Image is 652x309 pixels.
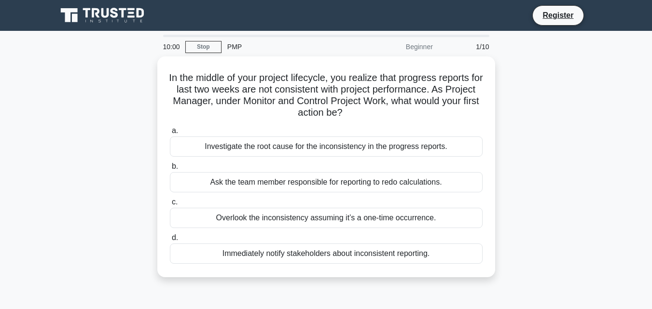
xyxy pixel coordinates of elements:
[185,41,222,53] a: Stop
[172,233,178,242] span: d.
[222,37,354,56] div: PMP
[172,126,178,134] span: a.
[170,208,483,228] div: Overlook the inconsistency assuming it’s a one-time occurrence.
[172,198,178,206] span: c.
[172,162,178,170] span: b.
[170,172,483,192] div: Ask the team member responsible for reporting to redo calculations.
[537,9,579,21] a: Register
[157,37,185,56] div: 10:00
[439,37,495,56] div: 1/10
[170,243,483,264] div: Immediately notify stakeholders about inconsistent reporting.
[170,136,483,157] div: Investigate the root cause for the inconsistency in the progress reports.
[169,72,484,119] h5: In the middle of your project lifecycle, you realize that progress reports for last two weeks are...
[354,37,439,56] div: Beginner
